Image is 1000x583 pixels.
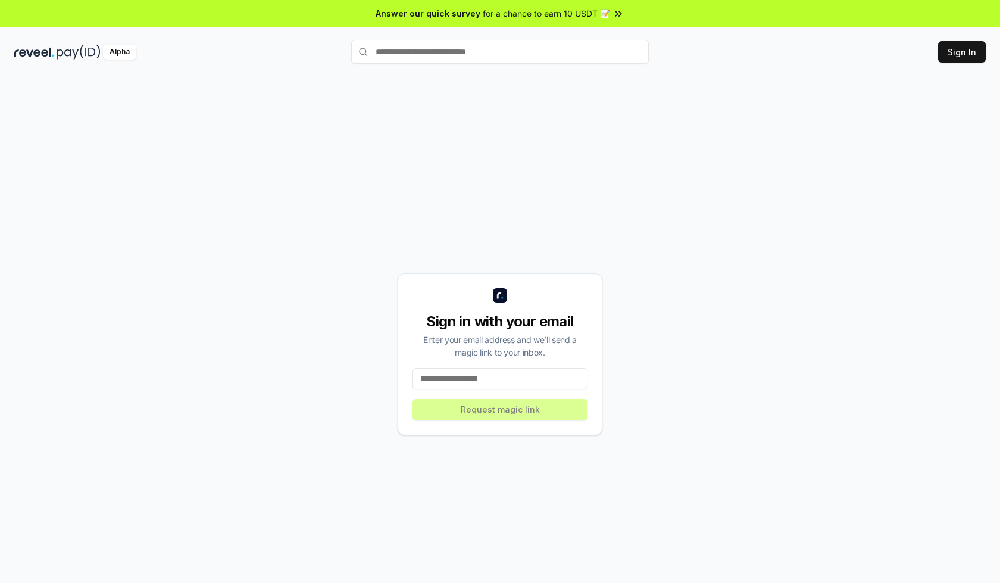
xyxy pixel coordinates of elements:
[103,45,136,60] div: Alpha
[938,41,986,63] button: Sign In
[376,7,480,20] span: Answer our quick survey
[57,45,101,60] img: pay_id
[493,288,507,303] img: logo_small
[483,7,610,20] span: for a chance to earn 10 USDT 📝
[412,312,587,331] div: Sign in with your email
[14,45,54,60] img: reveel_dark
[412,333,587,358] div: Enter your email address and we’ll send a magic link to your inbox.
